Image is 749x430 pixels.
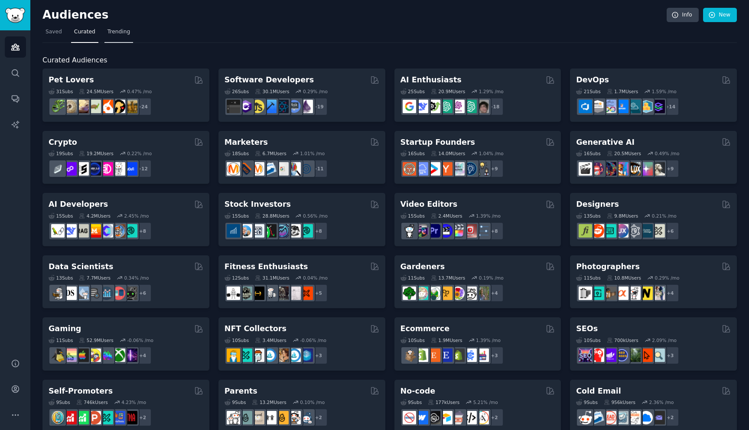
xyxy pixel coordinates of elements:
[79,213,111,219] div: 4.2M Users
[227,287,240,300] img: GYM
[227,224,240,238] img: dividends
[576,150,600,156] div: 16 Sub s
[239,162,252,176] img: bigseo
[591,287,604,300] img: streetphotography
[51,224,65,238] img: LangChain
[251,411,264,424] img: beyondthebump
[427,349,440,362] img: Etsy
[651,224,665,238] img: UX_Design
[76,399,108,405] div: 746k Users
[75,224,89,238] img: Rag
[403,287,416,300] img: vegetablegardening
[451,349,465,362] img: reviewmyshopify
[309,284,328,302] div: + 5
[309,222,328,240] div: + 8
[415,224,428,238] img: editors
[427,287,440,300] img: SavageGarden
[591,162,604,176] img: dalle2
[652,337,677,343] div: 2.09 % /mo
[79,337,113,343] div: 52.9M Users
[225,261,308,272] h2: Fitness Enthusiasts
[401,323,450,334] h2: Ecommerce
[627,100,641,113] img: platformengineering
[591,224,604,238] img: logodesign
[251,287,264,300] img: workout
[651,411,665,424] img: EmailOutreach
[63,349,77,362] img: CozyGamers
[255,88,289,94] div: 30.1M Users
[607,88,638,94] div: 1.7M Users
[255,150,287,156] div: 6.7M Users
[651,349,665,362] img: The_SEO
[127,88,152,94] div: 0.47 % /mo
[263,162,277,176] img: Emailmarketing
[75,411,89,424] img: selfpromotion
[225,337,249,343] div: 10 Sub s
[49,199,108,210] h2: AI Developers
[63,224,77,238] img: DeepSeek
[415,349,428,362] img: shopify
[463,287,477,300] img: UrbanGardening
[401,150,425,156] div: 16 Sub s
[263,100,277,113] img: iOSProgramming
[627,349,641,362] img: Local_SEO
[75,287,89,300] img: statistics
[485,284,504,302] div: + 4
[439,224,453,238] img: VideoEditors
[661,222,679,240] div: + 6
[88,411,101,424] img: ProductHunters
[79,275,111,281] div: 7.7M Users
[427,411,440,424] img: NoCodeSaaS
[100,100,113,113] img: cockatiel
[475,162,489,176] img: growmybusiness
[639,287,653,300] img: Nikon
[124,224,137,238] img: AIDevelopersSociety
[485,160,504,178] div: + 9
[401,337,425,343] div: 10 Sub s
[651,100,665,113] img: PlatformEngineers
[300,399,325,405] div: 0.10 % /mo
[251,349,264,362] img: NFTmarket
[615,411,629,424] img: coldemail
[401,199,458,210] h2: Video Editors
[415,287,428,300] img: succulents
[112,411,125,424] img: betatests
[652,213,677,219] div: 0.21 % /mo
[134,222,152,240] div: + 8
[431,88,465,94] div: 20.9M Users
[225,323,287,334] h2: NFT Collectors
[227,162,240,176] img: content_marketing
[112,162,125,176] img: CryptoNews
[451,224,465,238] img: finalcutpro
[225,213,249,219] div: 15 Sub s
[225,75,314,85] h2: Software Developers
[300,162,313,176] img: OnlineMarketing
[451,411,465,424] img: nocodelowcode
[401,88,425,94] div: 25 Sub s
[255,275,289,281] div: 31.1M Users
[79,88,113,94] div: 24.5M Users
[75,162,89,176] img: ethstaker
[576,199,619,210] h2: Designers
[639,162,653,176] img: starryai
[607,275,641,281] div: 10.8M Users
[49,275,73,281] div: 13 Sub s
[627,287,641,300] img: canon
[439,349,453,362] img: EtsySellers
[51,100,65,113] img: herpetology
[603,100,616,113] img: Docker_DevOps
[225,386,257,397] h2: Parents
[651,162,665,176] img: DreamBooth
[300,287,313,300] img: personaltraining
[479,88,504,94] div: 1.29 % /mo
[275,287,289,300] img: fitness30plus
[475,411,489,424] img: Adalo
[287,411,301,424] img: parentsofmultiples
[451,100,465,113] img: OpenAIDev
[476,337,501,343] div: 1.39 % /mo
[134,98,152,116] div: + 24
[485,346,504,365] div: + 3
[476,213,501,219] div: 1.39 % /mo
[439,287,453,300] img: GardeningUK
[263,411,277,424] img: toddlers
